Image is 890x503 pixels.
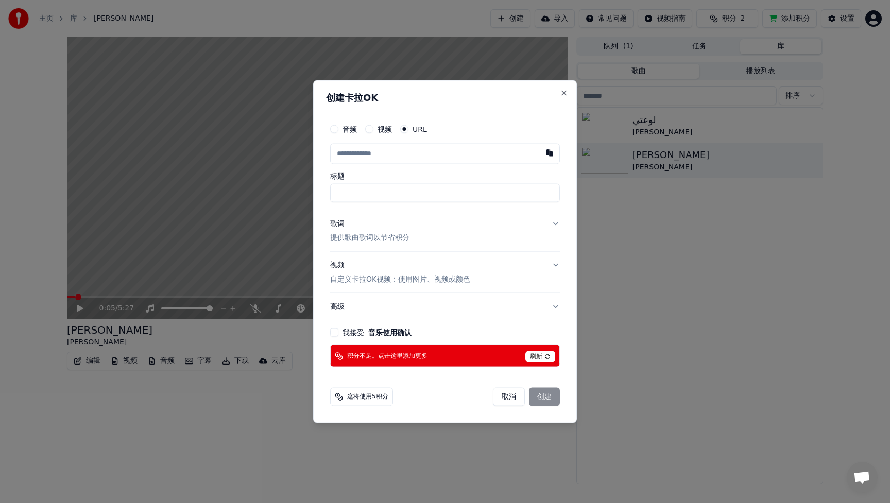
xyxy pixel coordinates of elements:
[525,351,555,362] span: 刷新
[330,210,560,251] button: 歌词提供歌曲歌词以节省积分
[330,293,560,320] button: 高级
[378,125,392,132] label: 视频
[347,352,427,360] span: 积分不足。点击这里添加更多
[413,125,427,132] label: URL
[330,274,470,285] p: 自定义卡拉OK视频：使用图片、视频或颜色
[330,260,470,285] div: 视频
[343,329,412,336] label: 我接受
[368,329,412,336] button: 我接受
[330,172,560,179] label: 标题
[330,233,409,243] p: 提供歌曲歌词以节省积分
[343,125,357,132] label: 音频
[347,393,388,401] span: 这将使用5积分
[493,388,525,406] button: 取消
[330,218,345,229] div: 歌词
[326,93,564,102] h2: 创建卡拉OK
[330,252,560,293] button: 视频自定义卡拉OK视频：使用图片、视频或颜色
